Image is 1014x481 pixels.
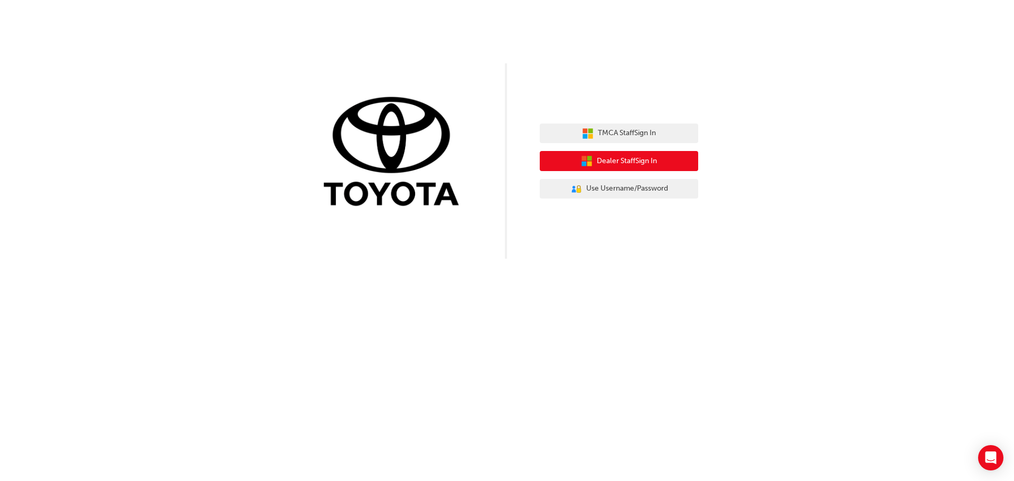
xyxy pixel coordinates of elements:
[316,95,474,211] img: Trak
[597,155,657,167] span: Dealer Staff Sign In
[540,124,698,144] button: TMCA StaffSign In
[586,183,668,195] span: Use Username/Password
[598,127,656,139] span: TMCA Staff Sign In
[978,445,1003,470] div: Open Intercom Messenger
[540,151,698,171] button: Dealer StaffSign In
[540,179,698,199] button: Use Username/Password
